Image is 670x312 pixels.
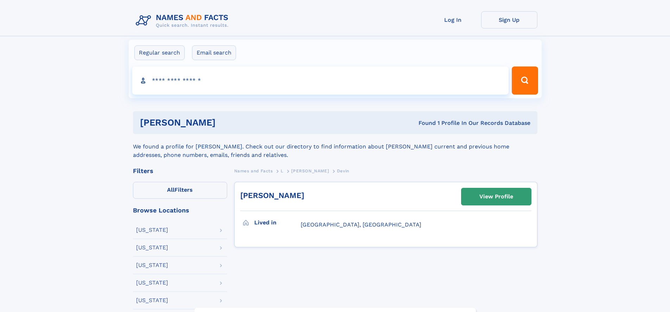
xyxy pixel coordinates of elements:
[461,188,531,205] a: View Profile
[136,227,168,233] div: [US_STATE]
[136,298,168,303] div: [US_STATE]
[134,45,185,60] label: Regular search
[512,66,538,95] button: Search Button
[337,168,349,173] span: Devin
[291,166,329,175] a: [PERSON_NAME]
[425,11,481,28] a: Log In
[167,186,174,193] span: All
[140,118,317,127] h1: [PERSON_NAME]
[136,245,168,250] div: [US_STATE]
[281,166,283,175] a: L
[132,66,509,95] input: search input
[133,207,227,214] div: Browse Locations
[291,168,329,173] span: [PERSON_NAME]
[481,11,537,28] a: Sign Up
[317,119,530,127] div: Found 1 Profile In Our Records Database
[234,166,273,175] a: Names and Facts
[133,168,227,174] div: Filters
[254,217,301,229] h3: Lived in
[192,45,236,60] label: Email search
[479,189,513,205] div: View Profile
[133,11,234,30] img: Logo Names and Facts
[240,191,304,200] a: [PERSON_NAME]
[133,134,537,159] div: We found a profile for [PERSON_NAME]. Check out our directory to find information about [PERSON_N...
[281,168,283,173] span: L
[136,280,168,286] div: [US_STATE]
[301,221,421,228] span: [GEOGRAPHIC_DATA], [GEOGRAPHIC_DATA]
[136,262,168,268] div: [US_STATE]
[133,182,227,199] label: Filters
